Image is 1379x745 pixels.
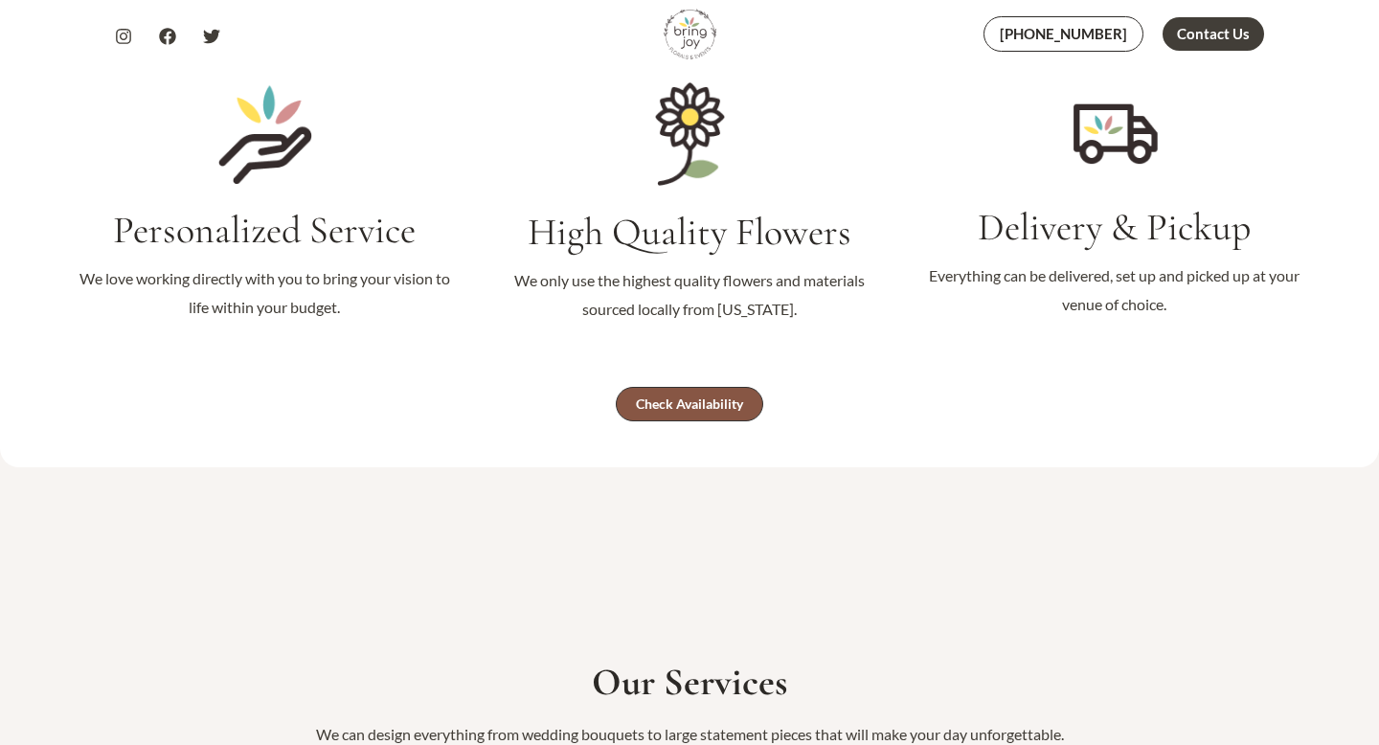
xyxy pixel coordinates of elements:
img: Bring Joy [664,8,716,60]
a: Check Availability [616,387,763,421]
a: Instagram [115,28,132,45]
p: Everything can be delivered, set up and picked up at your venue of choice. [925,261,1304,318]
a: Facebook [159,28,176,45]
p: We only use the highest quality flowers and materials sourced locally from [US_STATE]. [500,266,879,323]
a: [PHONE_NUMBER] [983,16,1143,52]
div: Check Availability [636,397,743,411]
a: Twitter [203,28,220,45]
h3: Personalized Service [75,207,454,253]
h3: High Quality Flowers [500,209,879,255]
p: We love working directly with you to bring your vision to life within your budget. [75,264,454,321]
h3: Delivery & Pickup [925,204,1304,250]
a: Contact Us [1163,17,1264,51]
h2: Our Services [260,659,1119,705]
